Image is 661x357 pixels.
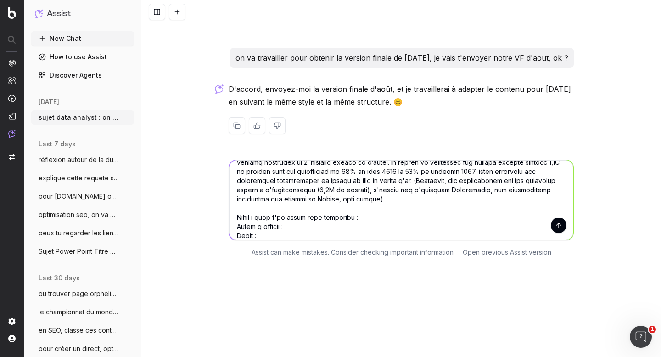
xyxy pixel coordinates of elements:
textarea: lo 1ip dolorsitam conse : Ad elitse do eiusmo tempor in utlab et dolo magnaa En admi veniam quisn... [229,160,573,240]
span: ou trouver page orpheline liste [39,289,119,298]
span: Sujet Power Point Titre Discover Aide-mo [39,247,119,256]
button: pour créer un direct, optimise le SEO po [31,341,134,356]
span: pour [DOMAIN_NAME] on va parler de données [39,192,119,201]
p: Assist can make mistakes. Consider checking important information. [252,248,455,257]
img: Assist [8,130,16,138]
img: Switch project [9,154,15,160]
a: Discover Agents [31,68,134,83]
span: last 7 days [39,139,76,149]
button: ou trouver page orpheline liste [31,286,134,301]
img: Assist [35,9,43,18]
button: Assist [35,7,130,20]
button: optimisation seo, on va mettre des métad [31,207,134,222]
img: My account [8,335,16,342]
button: pour [DOMAIN_NAME] on va parler de données [31,189,134,204]
button: Sujet Power Point Titre Discover Aide-mo [31,244,134,259]
img: Intelligence [8,77,16,84]
button: peux tu regarder les liens entrants, sor [31,226,134,240]
p: D'accord, envoyez-moi la version finale d'août, et je travaillerai à adapter le contenu pour [DAT... [229,83,574,108]
p: on va travailler pour obtenir la version finale de [DATE], je vais t'envoyer notre VF d'aout, ok ? [235,51,568,64]
a: How to use Assist [31,50,134,64]
span: last 30 days [39,273,80,283]
span: peux tu regarder les liens entrants, sor [39,229,119,238]
iframe: Intercom live chat [630,326,652,348]
img: Activation [8,95,16,102]
img: Setting [8,318,16,325]
a: Open previous Assist version [463,248,551,257]
span: réflexion autour de la durée de durée de [39,155,119,164]
button: réflexion autour de la durée de durée de [31,152,134,167]
img: Studio [8,112,16,120]
button: explique cette requete sql : with bloc_ [31,171,134,185]
button: sujet data analyst : on va faire un rap [31,110,134,125]
span: explique cette requete sql : with bloc_ [39,173,119,183]
span: pour créer un direct, optimise le SEO po [39,344,119,353]
span: le championnat du monde masculin de vole [39,307,119,317]
span: 1 [649,326,656,333]
button: en SEO, classe ces contenus en chaud fro [31,323,134,338]
button: le championnat du monde masculin de vole [31,305,134,319]
span: optimisation seo, on va mettre des métad [39,210,119,219]
img: Botify logo [8,7,16,19]
button: New Chat [31,31,134,46]
span: sujet data analyst : on va faire un rap [39,113,119,122]
span: en SEO, classe ces contenus en chaud fro [39,326,119,335]
img: Botify assist logo [215,84,224,94]
img: Analytics [8,59,16,67]
span: [DATE] [39,97,59,106]
h1: Assist [47,7,71,20]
